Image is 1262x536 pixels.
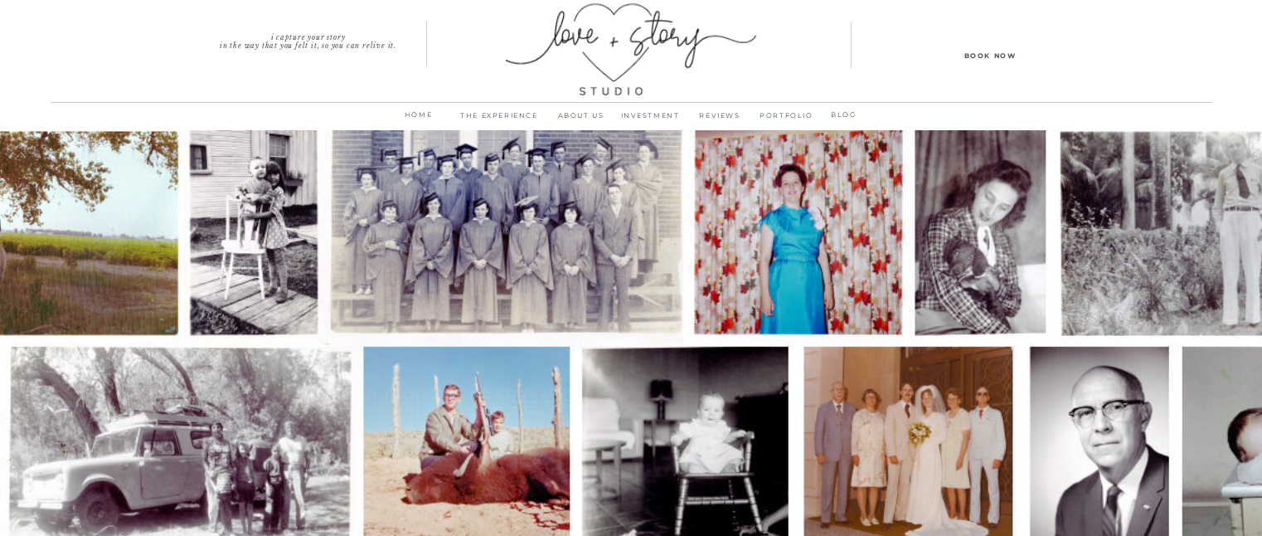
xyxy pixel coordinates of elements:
a: BLOG [822,108,866,124]
a: THE EXPERIENCE [452,109,546,132]
a: I capture your storyin the way that you felt it, so you can relive it. [189,33,427,45]
p: I capture your story in the way that you felt it, so you can relive it. [189,33,427,45]
a: INVESTMENT [615,109,685,132]
a: Book Now [915,49,1065,61]
a: ABOUT us [546,109,615,132]
a: REVIEWS [685,109,755,132]
a: home [396,108,440,131]
a: PORTFOLIO [755,109,818,132]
